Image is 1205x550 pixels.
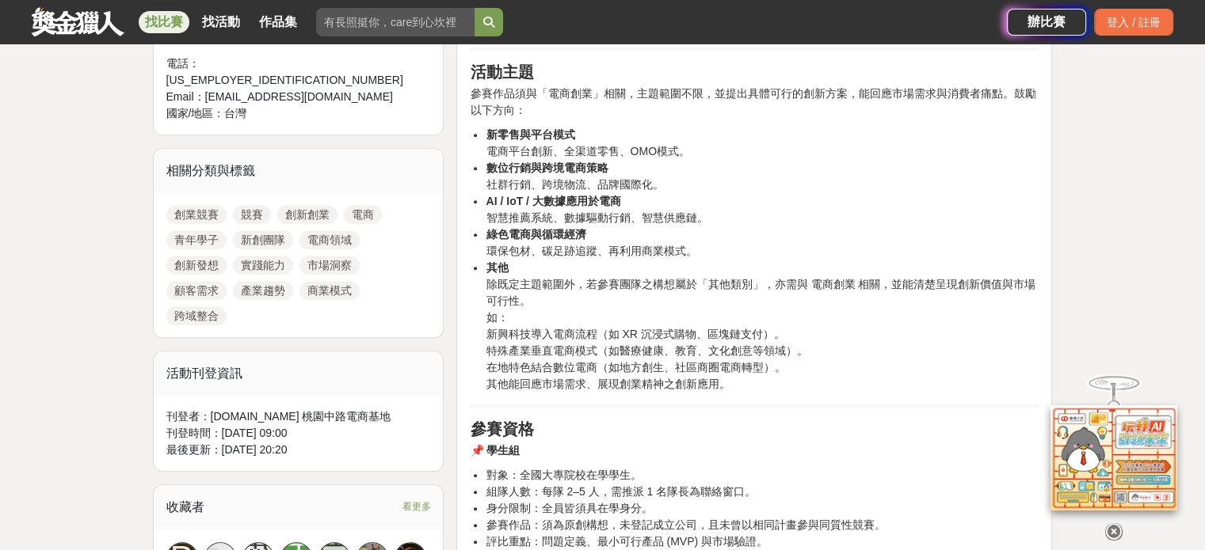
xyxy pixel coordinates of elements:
li: 智慧推薦系統、數據驅動行銷、智慧供應鏈。 [486,193,1039,226]
strong: 參賽資格 [470,420,533,438]
strong: 活動主題 [470,63,533,81]
a: 跨域整合 [166,306,227,325]
li: 對象：全國大專院校在學學生。 [486,467,1039,484]
a: 創業競賽 [166,205,227,224]
strong: 數位行銷與跨境電商策略 [486,161,608,174]
a: 電商領域 [299,230,360,249]
li: 評比重點：問題定義、最小可行產品 (MVP) 與市場驗證。 [486,533,1039,550]
div: 刊登時間： [DATE] 09:00 [166,425,431,442]
a: 實踐能力 [233,256,293,275]
a: 產業趨勢 [233,281,293,300]
a: 商業模式 [299,281,360,300]
div: 相關分類與標籤 [154,149,444,193]
a: 辦比賽 [1007,9,1086,36]
li: 環保包材、碳足跡追蹤、再利用商業模式。 [486,226,1039,260]
li: 身分限制：全員皆須具在學身分。 [486,500,1039,517]
a: 顧客需求 [166,281,227,300]
div: 活動刊登資訊 [154,351,444,396]
span: 台灣 [224,107,246,119]
a: 找活動 [196,11,246,33]
li: 組隊人數：每隊 2–5 人，需推派 1 名隊長為聯絡窗口。 [486,484,1039,500]
input: 有長照挺你，care到心坎裡！青春出手，拍出照顧 影音徵件活動 [316,8,475,36]
strong: 綠色電商與循環經濟 [486,228,585,241]
strong: 📌 學生組 [470,444,520,457]
span: 看更多 [402,498,430,515]
p: 參賽作品須與「電商創業」相關，主題範圍不限，並提出具體可行的創新方案，能回應市場需求與消費者痛點。鼓勵以下方向： [470,85,1039,119]
div: 刊登者： [DOMAIN_NAME] 桃園中路電商基地 [166,408,431,425]
li: 電商平台創新、全渠道零售、OMO模式。 [486,127,1039,160]
div: 電話： [US_EMPLOYER_IDENTIFICATION_NUMBER] [166,55,403,89]
div: 登入 / 註冊 [1094,9,1173,36]
li: 參賽作品：須為原創構想，未登記成立公司，且未曾以相同計畫參與同質性競賽。 [486,517,1039,533]
strong: AI / IoT / 大數據應用於電商 [486,195,620,207]
a: 市場洞察 [299,256,360,275]
a: 青年學子 [166,230,227,249]
div: Email： [EMAIL_ADDRESS][DOMAIN_NAME] [166,89,403,105]
a: 創新創業 [277,205,337,224]
div: 最後更新： [DATE] 20:20 [166,442,431,458]
strong: 新零售與平台模式 [486,128,574,141]
span: 收藏者 [166,500,204,514]
a: 競賽 [233,205,271,224]
a: 作品集 [253,11,303,33]
li: 社群行銷、跨境物流、品牌國際化。 [486,160,1039,193]
img: d2146d9a-e6f6-4337-9592-8cefde37ba6b.png [1051,405,1177,510]
a: 找比賽 [139,11,189,33]
a: 新創團隊 [233,230,293,249]
span: 國家/地區： [166,107,225,119]
a: 電商 [344,205,382,224]
a: 創新發想 [166,256,227,275]
strong: 其他 [486,261,508,274]
li: 除既定主題範圍外，若參賽團隊之構想屬於「其他類別」，亦需與 電商創業 相關，並能清楚呈現創新價值與市場可行性。 如： 新興科技導入電商流程（如 XR 沉浸式購物、區塊鏈支付）。 特殊產業垂直電商... [486,260,1039,393]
